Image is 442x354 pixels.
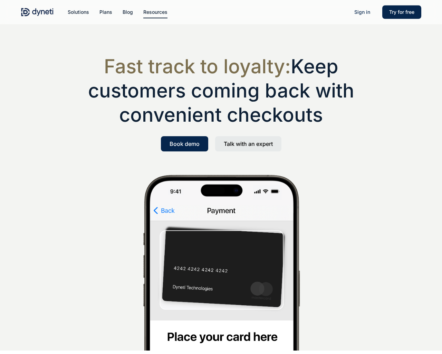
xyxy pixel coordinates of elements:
[354,9,370,15] span: Sign in
[347,8,377,16] a: Sign in
[68,9,89,15] span: Solutions
[68,8,89,16] a: Solutions
[88,55,354,127] span: Keep customers coming back with convenient checkouts
[215,136,281,151] a: Talk with an expert
[123,9,133,15] span: Blog
[170,140,200,147] span: Book demo
[60,54,382,127] h3: Fast track to loyalty:
[99,9,112,15] span: Plans
[99,8,112,16] a: Plans
[161,136,208,151] a: Book demo
[224,140,273,147] span: Talk with an expert
[382,8,421,16] a: Try for free
[389,9,414,15] span: Try for free
[143,8,167,16] a: Resources
[123,8,133,16] a: Blog
[143,9,167,15] span: Resources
